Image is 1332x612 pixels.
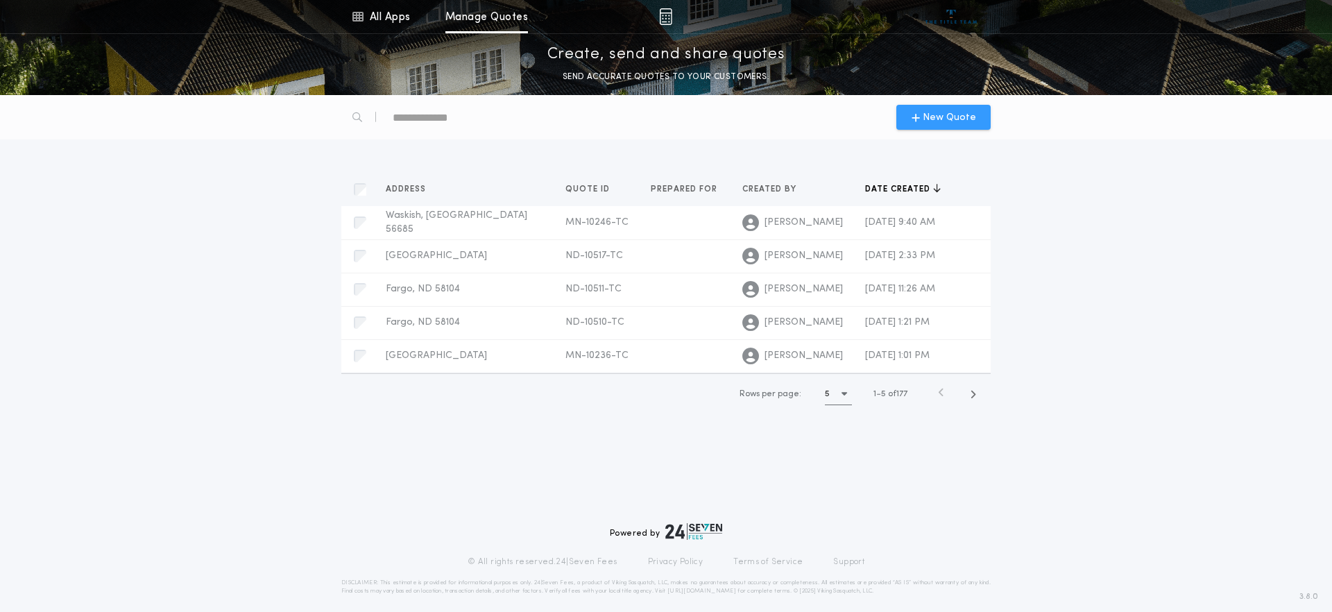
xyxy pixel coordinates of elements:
[765,249,843,263] span: [PERSON_NAME]
[865,182,941,196] button: Date created
[563,70,769,84] p: SEND ACCURATE QUOTES TO YOUR CUSTOMERS.
[865,317,930,328] span: [DATE] 1:21 PM
[565,250,623,261] span: ND-10517-TC
[765,349,843,363] span: [PERSON_NAME]
[386,284,460,294] span: Fargo, ND 58104
[386,184,429,195] span: Address
[888,388,907,400] span: of 177
[740,390,801,398] span: Rows per page:
[468,556,617,568] p: © All rights reserved. 24|Seven Fees
[1299,590,1318,603] span: 3.8.0
[865,350,930,361] span: [DATE] 1:01 PM
[565,317,624,328] span: ND-10510-TC
[565,182,620,196] button: Quote ID
[565,217,629,228] span: MN-10246-TC
[765,282,843,296] span: [PERSON_NAME]
[765,316,843,330] span: [PERSON_NAME]
[659,8,672,25] img: img
[742,182,807,196] button: Created by
[865,250,935,261] span: [DATE] 2:33 PM
[765,216,843,230] span: [PERSON_NAME]
[610,523,722,540] div: Powered by
[386,317,460,328] span: Fargo, ND 58104
[667,588,736,594] a: [URL][DOMAIN_NAME]
[833,556,864,568] a: Support
[896,105,991,130] button: New Quote
[825,387,830,401] h1: 5
[547,44,785,66] p: Create, send and share quotes
[881,390,886,398] span: 5
[565,184,613,195] span: Quote ID
[341,579,991,595] p: DISCLAIMER: This estimate is provided for informational purposes only. 24|Seven Fees, a product o...
[923,110,976,125] span: New Quote
[386,350,487,361] span: [GEOGRAPHIC_DATA]
[742,184,799,195] span: Created by
[825,383,852,405] button: 5
[865,284,935,294] span: [DATE] 11:26 AM
[386,210,527,235] span: Waskish, [GEOGRAPHIC_DATA] 56685
[925,10,977,24] img: vs-icon
[565,350,629,361] span: MN-10236-TC
[873,390,876,398] span: 1
[733,556,803,568] a: Terms of Service
[386,250,487,261] span: [GEOGRAPHIC_DATA]
[648,556,703,568] a: Privacy Policy
[386,182,436,196] button: Address
[651,184,720,195] span: Prepared for
[665,523,722,540] img: logo
[565,284,622,294] span: ND-10511-TC
[865,184,933,195] span: Date created
[865,217,935,228] span: [DATE] 9:40 AM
